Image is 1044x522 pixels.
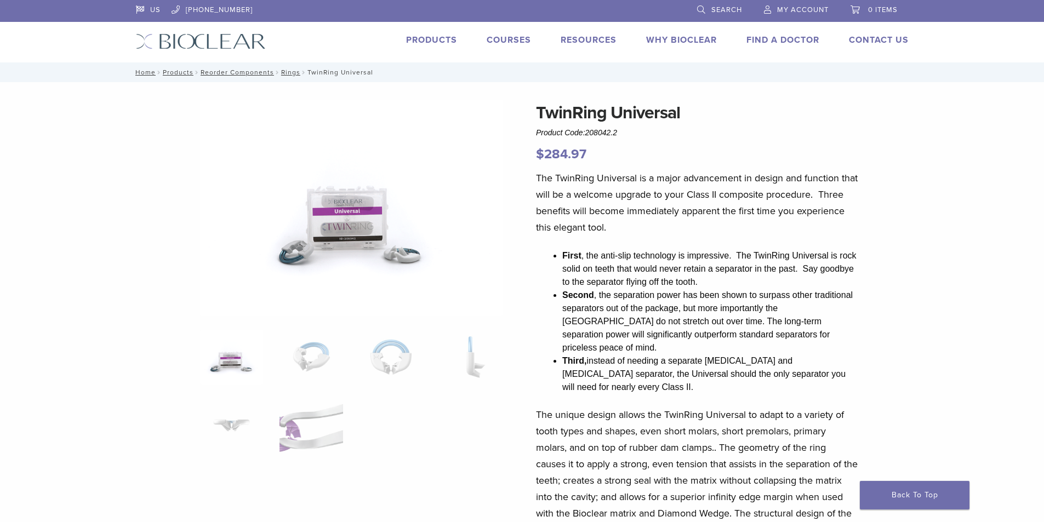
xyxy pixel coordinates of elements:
[200,330,263,385] img: 208042.2-324x324.png
[536,170,858,236] p: The TwinRing Universal is a major advancement in design and function that will be a welcome upgra...
[746,35,819,45] a: Find A Doctor
[201,68,274,76] a: Reorder Components
[585,128,617,137] span: 208042.2
[136,33,266,49] img: Bioclear
[274,70,281,75] span: /
[406,35,457,45] a: Products
[711,5,742,14] span: Search
[562,289,858,354] li: , the separation power has been shown to surpass other traditional separators out of the package,...
[300,70,307,75] span: /
[536,100,858,126] h1: TwinRing Universal
[200,100,503,316] img: 208042.2
[561,35,617,45] a: Resources
[562,290,594,300] strong: Second
[360,330,423,385] img: TwinRing Universal - Image 3
[279,398,343,453] img: TwinRing Universal - Image 6
[562,356,586,365] strong: Third,
[156,70,163,75] span: /
[646,35,717,45] a: Why Bioclear
[128,62,917,82] nav: TwinRing Universal
[439,330,502,385] img: TwinRing Universal - Image 4
[536,146,586,162] bdi: 284.97
[132,68,156,76] a: Home
[562,251,581,260] strong: First
[200,398,263,453] img: TwinRing Universal - Image 5
[860,481,969,509] a: Back To Top
[868,5,898,14] span: 0 items
[777,5,829,14] span: My Account
[562,249,858,289] li: , the anti-slip technology is impressive. The TwinRing Universal is rock solid on teeth that woul...
[193,70,201,75] span: /
[163,68,193,76] a: Products
[279,330,343,385] img: TwinRing Universal - Image 2
[536,146,544,162] span: $
[849,35,909,45] a: Contact Us
[487,35,531,45] a: Courses
[281,68,300,76] a: Rings
[536,128,617,137] span: Product Code:
[562,354,858,394] li: instead of needing a separate [MEDICAL_DATA] and [MEDICAL_DATA] separator, the Universal should t...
